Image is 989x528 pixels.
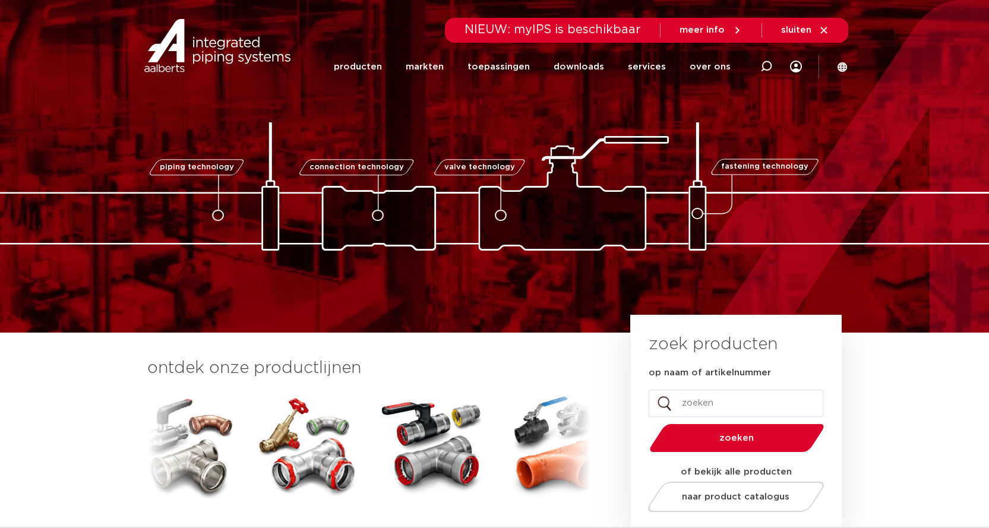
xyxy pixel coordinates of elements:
[649,390,823,417] input: zoeken
[682,492,789,501] span: naar product catalogus
[554,44,604,90] a: downloads
[680,26,725,34] span: meer info
[628,44,666,90] a: services
[781,26,811,34] span: sluiten
[721,163,808,171] span: fastening technology
[160,163,234,171] span: piping technology
[644,482,827,512] a: naar product catalogus
[147,356,590,380] h3: ontdek onze productlijnen
[680,434,794,442] span: zoeken
[444,163,515,171] span: valve technology
[680,25,742,36] a: meer info
[406,44,444,90] a: markten
[781,25,829,36] a: sluiten
[644,423,829,453] button: zoeken
[467,44,530,90] a: toepassingen
[334,44,382,90] a: producten
[649,367,771,379] label: op naam of artikelnummer
[690,44,731,90] a: over ons
[334,44,731,90] nav: Menu
[649,333,778,356] h3: zoek producten
[681,467,792,476] strong: of bekijk alle producten
[309,163,403,171] span: connection technology
[465,24,641,36] span: NIEUW: myIPS is beschikbaar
